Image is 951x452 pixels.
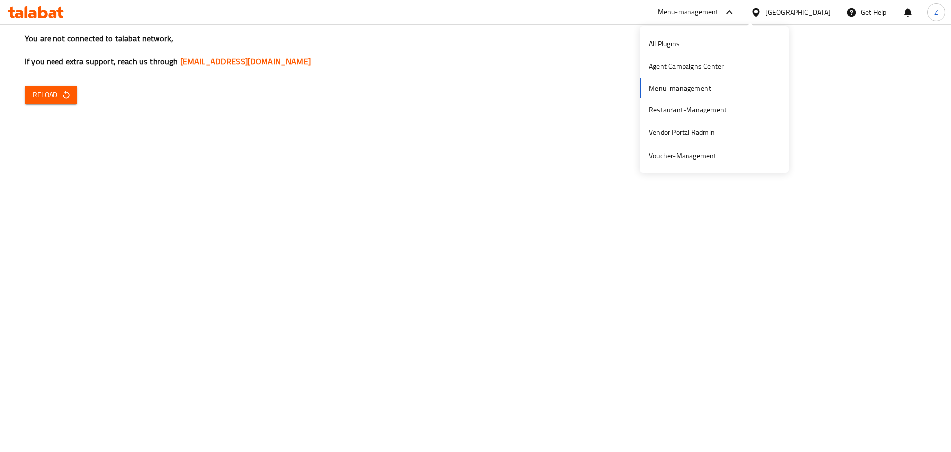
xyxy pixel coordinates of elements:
div: Voucher-Management [649,150,717,161]
div: Menu-management [658,6,719,18]
div: Vendor Portal Radmin [649,127,715,138]
div: [GEOGRAPHIC_DATA] [765,7,831,18]
div: All Plugins [649,38,680,49]
div: Restaurant-Management [649,104,727,115]
button: Reload [25,86,77,104]
span: Reload [33,89,69,101]
div: Agent Campaigns Center [649,61,724,72]
a: [EMAIL_ADDRESS][DOMAIN_NAME] [180,54,311,69]
span: Z [934,7,938,18]
h3: You are not connected to talabat network, If you need extra support, reach us through [25,33,926,67]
